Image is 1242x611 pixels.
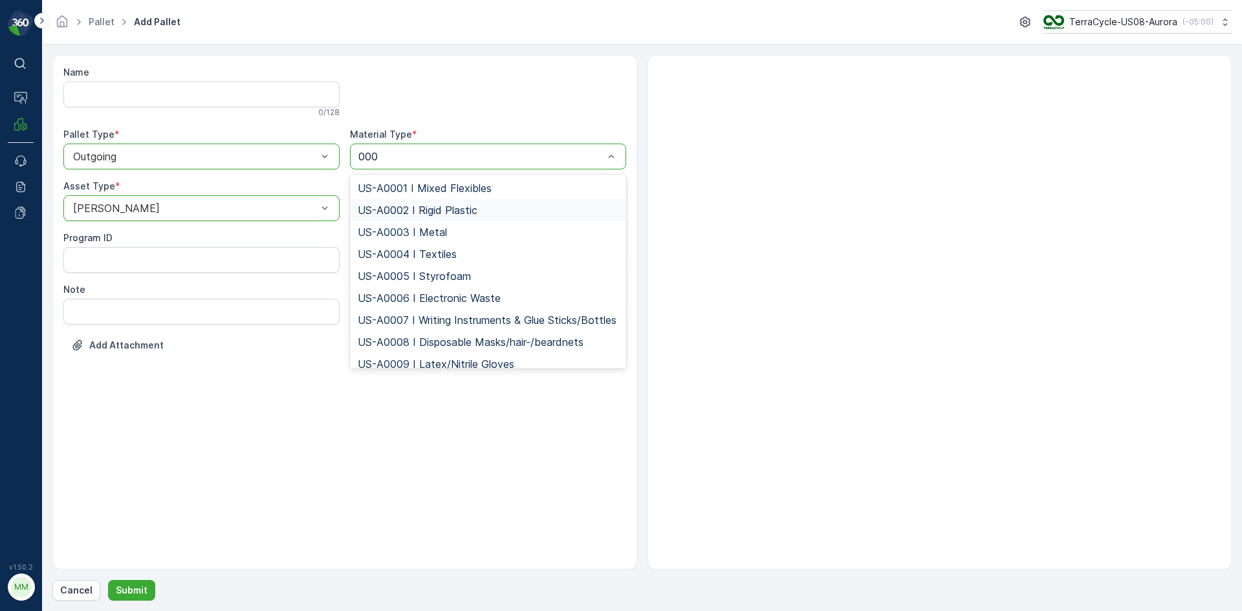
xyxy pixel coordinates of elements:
[358,204,477,216] span: US-A0002 I Rigid Plastic
[11,255,68,266] span: Net Weight :
[63,335,171,356] button: Upload File
[358,358,514,370] span: US-A0009 I Latex/Nitrile Gloves
[358,292,501,304] span: US-A0006 I Electronic Waste
[11,212,43,223] span: Name :
[1182,17,1214,27] p: ( -05:00 )
[11,297,69,308] span: Asset Type :
[1043,10,1232,34] button: TerraCycle-US08-Aurora(-05:00)
[43,212,127,223] span: Pallet_US08 #8441
[350,129,412,140] label: Material Type
[358,248,457,260] span: US-A0004 I Textiles
[571,11,668,27] p: Pallet_US08 #8441
[8,10,34,36] img: logo
[52,580,100,601] button: Cancel
[11,233,76,244] span: Total Weight :
[55,19,69,30] a: Homepage
[131,16,183,28] span: Add Pallet
[76,233,87,244] span: 35
[358,182,492,194] span: US-A0001 I Mixed Flexibles
[11,577,32,597] div: MM
[11,276,72,287] span: Tare Weight :
[89,339,164,352] p: Add Attachment
[63,129,114,140] label: Pallet Type
[116,584,147,597] p: Submit
[60,584,93,597] p: Cancel
[89,16,114,27] a: Pallet
[69,297,100,308] span: Pallets
[63,180,115,191] label: Asset Type
[358,336,583,348] span: US-A0008 I Disposable Masks/hair-/beardnets
[1069,16,1177,28] p: TerraCycle-US08-Aurora
[358,226,447,238] span: US-A0003 I Metal
[68,255,72,266] span: -
[358,314,616,326] span: US-A0007 I Writing Instruments & Glue Sticks/Bottles
[8,563,34,571] span: v 1.50.2
[72,276,83,287] span: 35
[358,270,471,282] span: US-A0005 I Styrofoam
[63,67,89,78] label: Name
[63,284,85,295] label: Note
[55,319,208,330] span: US-PI0001 I Mixed Flexible Plastic
[63,232,113,243] label: Program ID
[318,107,340,118] p: 0 / 128
[1043,15,1064,29] img: image_ci7OI47.png
[108,580,155,601] button: Submit
[8,573,34,601] button: MM
[11,319,55,330] span: Material :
